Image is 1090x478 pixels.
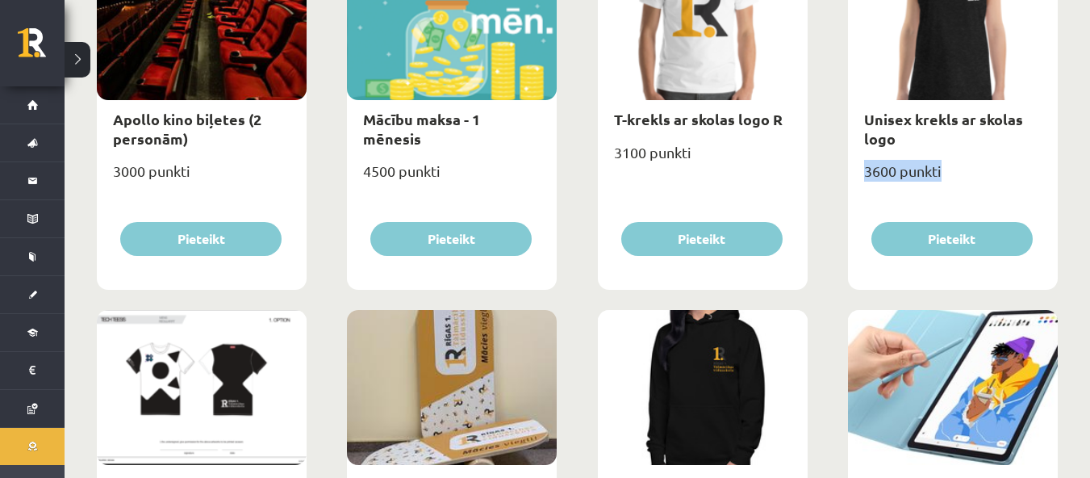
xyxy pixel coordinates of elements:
[113,110,261,147] a: Apollo kino biļetes (2 personām)
[598,139,808,179] div: 3100 punkti
[363,110,480,147] a: Mācību maksa - 1 mēnesis
[871,222,1033,256] button: Pieteikt
[864,110,1023,147] a: Unisex krekls ar skolas logo
[370,222,532,256] button: Pieteikt
[848,157,1058,198] div: 3600 punkti
[347,157,557,198] div: 4500 punkti
[18,28,65,69] a: Rīgas 1. Tālmācības vidusskola
[120,222,282,256] button: Pieteikt
[97,157,307,198] div: 3000 punkti
[614,110,783,128] a: T-krekls ar skolas logo R
[621,222,783,256] button: Pieteikt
